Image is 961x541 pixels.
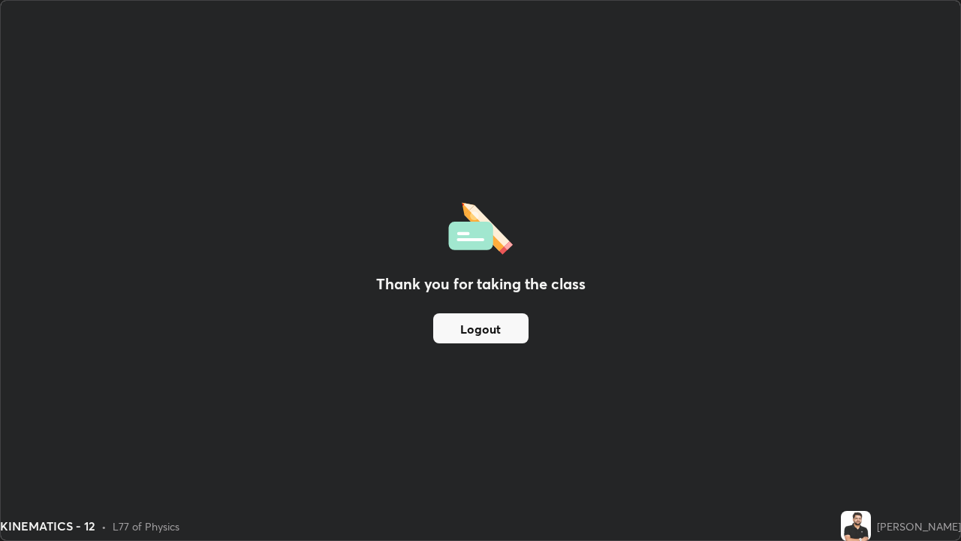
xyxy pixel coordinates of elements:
[877,518,961,534] div: [PERSON_NAME]
[376,273,586,295] h2: Thank you for taking the class
[113,518,179,534] div: L77 of Physics
[101,518,107,534] div: •
[841,511,871,541] img: 6c0a6b5127da4c9390a6586b0dc4a4b9.jpg
[448,198,513,255] img: offlineFeedback.1438e8b3.svg
[433,313,529,343] button: Logout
